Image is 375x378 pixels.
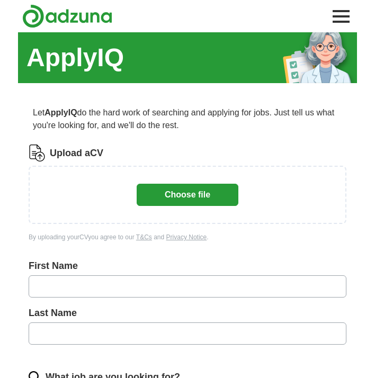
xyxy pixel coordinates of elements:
[26,39,124,77] h1: ApplyIQ
[22,4,112,28] img: Adzuna logo
[137,184,238,206] button: Choose file
[29,102,346,136] p: Let do the hard work of searching and applying for jobs. Just tell us what you're looking for, an...
[29,306,346,320] label: Last Name
[29,259,346,273] label: First Name
[136,233,152,241] a: T&Cs
[166,233,207,241] a: Privacy Notice
[44,108,77,117] strong: ApplyIQ
[50,146,103,160] label: Upload a CV
[329,5,353,28] button: Toggle main navigation menu
[29,232,346,242] div: By uploading your CV you agree to our and .
[29,145,46,161] img: CV Icon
